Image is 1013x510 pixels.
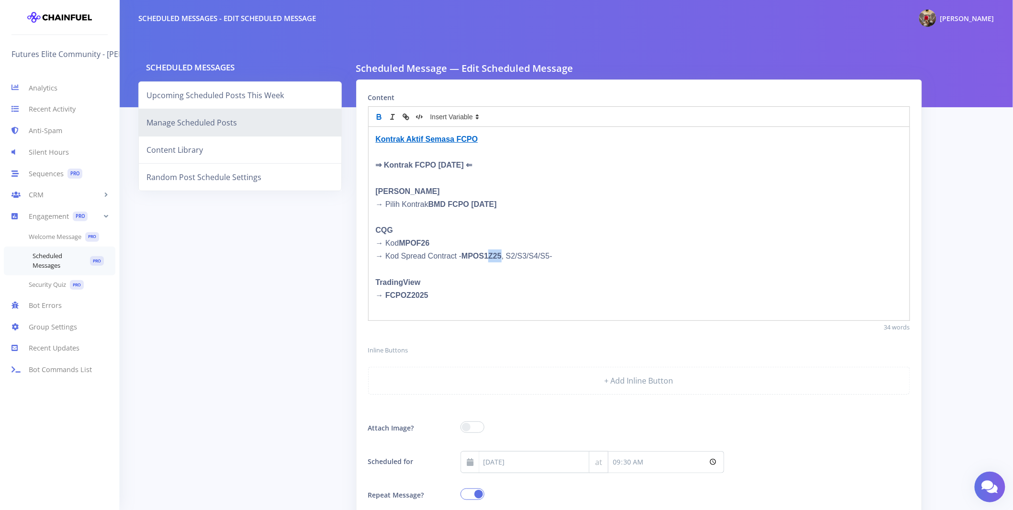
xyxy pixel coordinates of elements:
p: → Kod [376,237,902,249]
span: PRO [73,212,88,222]
span: at [589,451,608,473]
a: + Add Inline Button [368,367,910,395]
img: @DrArifCPO Photo [919,10,936,27]
a: Manage Scheduled Posts [138,109,342,136]
p: → Kod Spread Contract - , S2/S3/S4/S5- [376,249,902,262]
input: Select date [479,451,589,473]
span: PRO [68,169,82,179]
a: Upcoming Scheduled Posts This Week [138,81,342,109]
span: PRO [90,256,104,266]
a: @DrArifCPO Photo [PERSON_NAME] [912,8,994,29]
strong: → FCPOZ2025 [376,291,428,299]
a: Scheduled MessagesPRO [4,247,115,275]
span: [PERSON_NAME] [940,14,994,23]
p: → Pilih Kontrak [376,198,902,211]
a: Random Post Schedule Settings [138,163,342,191]
h3: Scheduled Messages [146,61,334,74]
span: PRO [70,280,84,290]
a: Futures Elite Community - [PERSON_NAME] (ZQD) [11,46,194,62]
strong: [PERSON_NAME] [376,187,440,195]
strong: MPOS1Z25 [461,252,502,260]
h6: Scheduled Message — Edit Scheduled Message [356,61,574,76]
strong: CQG [376,226,393,234]
label: Scheduled for [361,451,454,473]
img: chainfuel-logo [27,8,92,27]
div: Scheduled Messages - Edit Scheduled Message [138,13,316,24]
label: Repeat Message? [361,485,454,507]
a: Kontrak Aktif Semasa FCPO [376,135,478,143]
small: 34 words [368,323,910,332]
strong: ⇒ Kontrak FCPO [DATE] ⇐ [376,161,473,169]
strong: MPOF26 [399,239,429,247]
strong: BMD FCPO [DATE] [428,200,497,208]
strong: TradingView [376,278,421,286]
label: Content [368,92,395,102]
a: Content Library [138,136,342,164]
label: Attach Image? [361,418,454,440]
small: Inline Buttons [368,346,408,354]
span: PRO [85,232,99,242]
